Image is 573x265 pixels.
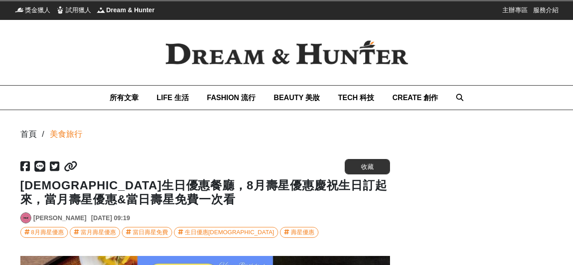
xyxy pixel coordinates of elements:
[110,94,139,101] span: 所有文章
[15,5,50,14] a: 獎金獵人獎金獵人
[106,5,155,14] span: Dream & Hunter
[25,5,50,14] span: 獎金獵人
[20,128,37,140] div: 首頁
[20,227,68,238] a: 8月壽星優惠
[50,128,82,140] a: 美食旅行
[280,227,318,238] a: 壽星優惠
[338,86,374,110] a: TECH 科技
[21,213,31,223] img: Avatar
[110,86,139,110] a: 所有文章
[133,227,168,237] div: 當日壽星免費
[274,94,320,101] span: BEAUTY 美妝
[157,86,189,110] a: LIFE 生活
[185,227,274,237] div: 生日優惠[DEMOGRAPHIC_DATA]
[20,212,31,223] a: Avatar
[392,86,438,110] a: CREATE 創作
[20,178,390,207] h1: [DEMOGRAPHIC_DATA]生日優惠餐廳，8月壽星優惠慶祝生日訂起來，當月壽星優惠&當日壽星免費一次看
[96,5,155,14] a: Dream & HunterDream & Hunter
[207,94,256,101] span: FASHION 流行
[151,26,423,79] img: Dream & Hunter
[533,5,559,14] a: 服務介紹
[207,86,256,110] a: FASHION 流行
[174,227,278,238] a: 生日優惠[DEMOGRAPHIC_DATA]
[91,213,130,223] div: [DATE] 09:19
[31,227,64,237] div: 8月壽星優惠
[96,5,106,14] img: Dream & Hunter
[338,94,374,101] span: TECH 科技
[345,159,390,174] button: 收藏
[274,86,320,110] a: BEAUTY 美妝
[34,213,87,223] a: [PERSON_NAME]
[15,5,24,14] img: 獎金獵人
[81,227,116,237] div: 當月壽星優惠
[66,5,91,14] span: 試用獵人
[56,5,65,14] img: 試用獵人
[122,227,172,238] a: 當日壽星免費
[70,227,120,238] a: 當月壽星優惠
[502,5,528,14] a: 主辦專區
[42,128,44,140] div: /
[392,94,438,101] span: CREATE 創作
[56,5,91,14] a: 試用獵人試用獵人
[157,94,189,101] span: LIFE 生活
[291,227,314,237] div: 壽星優惠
